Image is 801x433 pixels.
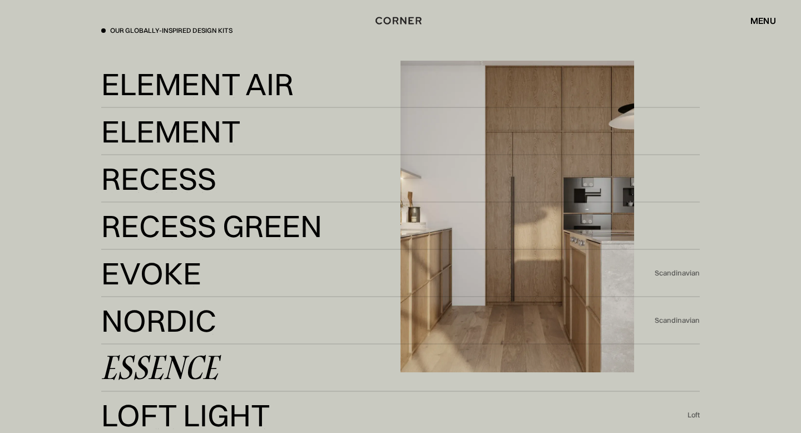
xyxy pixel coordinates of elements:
[101,355,218,381] div: Essence
[688,410,700,420] div: Loft
[101,71,700,98] a: Element AirElement Air
[655,268,700,278] div: Scandinavian
[101,97,283,124] div: Element Air
[101,307,216,334] div: Nordic
[101,307,655,334] a: NordicNordic
[101,333,210,360] div: Nordic
[101,260,655,287] a: EvokeEvoke
[101,402,688,429] a: Loft LightLoft Light
[101,118,700,145] a: ElementElement
[655,316,700,326] div: Scandinavian
[101,118,241,145] div: Element
[750,16,776,25] div: menu
[101,165,700,193] a: RecessRecess
[101,71,294,97] div: Element Air
[101,213,322,239] div: Recess Green
[101,402,270,429] div: Loft Light
[101,239,298,265] div: Recess Green
[739,11,776,30] div: menu
[101,191,200,218] div: Recess
[101,260,201,287] div: Evoke
[101,355,700,382] a: Essence
[101,144,229,171] div: Element
[101,165,216,192] div: Recess
[101,213,700,240] a: Recess GreenRecess Green
[368,13,433,28] a: home
[101,286,191,313] div: Evoke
